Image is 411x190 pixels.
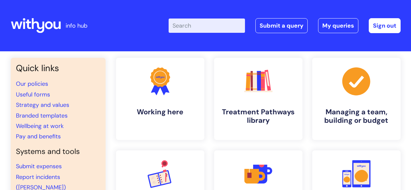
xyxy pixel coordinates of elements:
a: Sign out [369,18,401,33]
a: Treatment Pathways library [214,58,302,140]
a: My queries [318,18,358,33]
p: info hub [66,20,87,31]
h4: Treatment Pathways library [219,108,297,125]
a: Strategy and values [16,101,69,109]
div: | - [169,18,401,33]
h4: Systems and tools [16,147,100,156]
a: Useful forms [16,91,50,98]
a: Submit expenses [16,162,62,170]
a: Pay and benefits [16,133,61,140]
a: Working here [116,58,204,140]
h4: Managing a team, building or budget [317,108,395,125]
input: Search [169,19,245,33]
a: Wellbeing at work [16,122,64,130]
h3: Quick links [16,63,100,73]
a: Branded templates [16,112,68,120]
a: Managing a team, building or budget [312,58,401,140]
h4: Working here [121,108,199,116]
a: Our policies [16,80,48,88]
a: Submit a query [255,18,308,33]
